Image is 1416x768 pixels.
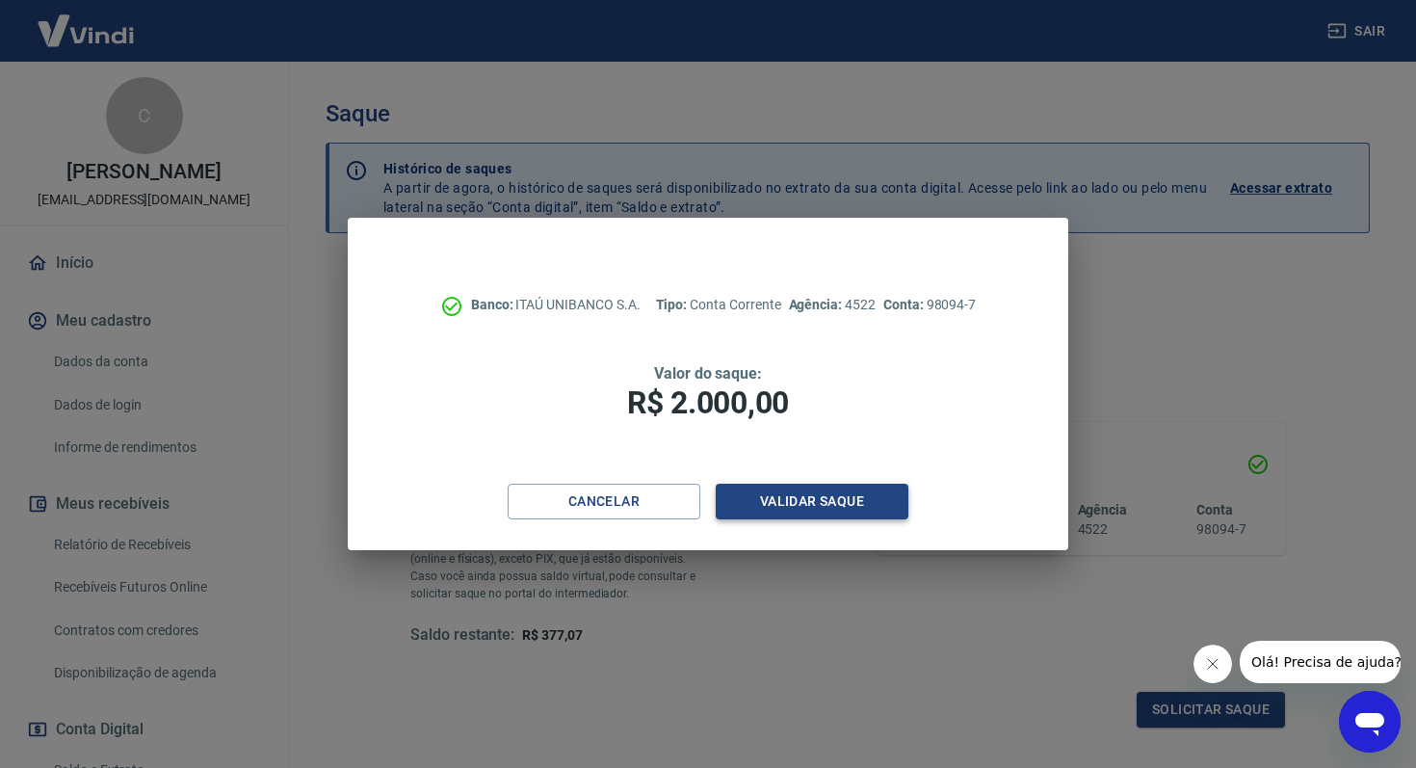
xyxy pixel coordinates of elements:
iframe: Botão para abrir a janela de mensagens [1339,691,1401,753]
span: Valor do saque: [654,364,762,383]
button: Validar saque [716,484,908,519]
span: Agência: [789,297,846,312]
iframe: Fechar mensagem [1193,645,1232,683]
span: Banco: [471,297,516,312]
button: Cancelar [508,484,700,519]
span: Conta: [883,297,927,312]
iframe: Mensagem da empresa [1240,641,1401,683]
p: 4522 [789,295,876,315]
span: R$ 2.000,00 [627,384,789,421]
p: 98094-7 [883,295,976,315]
p: Conta Corrente [656,295,781,315]
p: ITAÚ UNIBANCO S.A. [471,295,641,315]
span: Tipo: [656,297,691,312]
span: Olá! Precisa de ajuda? [12,13,162,29]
